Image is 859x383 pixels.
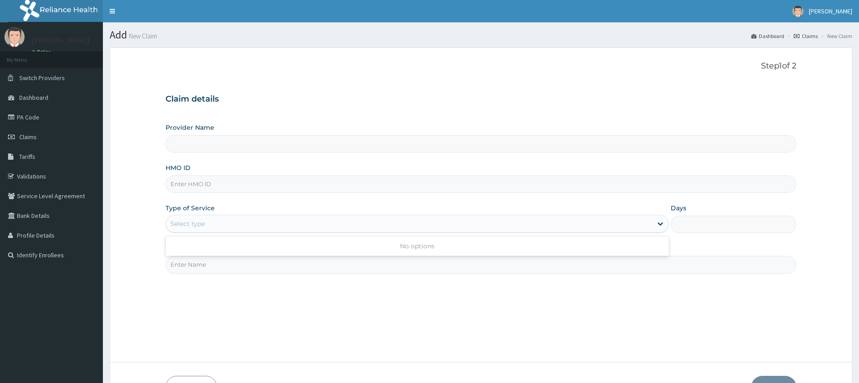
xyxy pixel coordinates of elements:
[31,49,53,55] a: Online
[671,204,686,213] label: Days
[792,6,804,17] img: User Image
[166,175,796,193] input: Enter HMO ID
[19,133,37,141] span: Claims
[170,219,205,228] div: Select type
[166,61,796,71] p: Step 1 of 2
[19,74,65,82] span: Switch Providers
[794,32,818,40] a: Claims
[19,153,35,161] span: Tariffs
[166,94,796,104] h3: Claim details
[819,32,852,40] li: New Claim
[809,7,852,15] span: [PERSON_NAME]
[166,256,796,273] input: Enter Name
[19,94,48,102] span: Dashboard
[110,29,852,41] h1: Add
[166,123,214,132] label: Provider Name
[751,32,784,40] a: Dashboard
[4,27,25,47] img: User Image
[127,33,157,39] small: New Claim
[166,204,215,213] label: Type of Service
[31,36,90,44] p: [PERSON_NAME]
[166,238,668,254] div: No options
[166,163,191,172] label: HMO ID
